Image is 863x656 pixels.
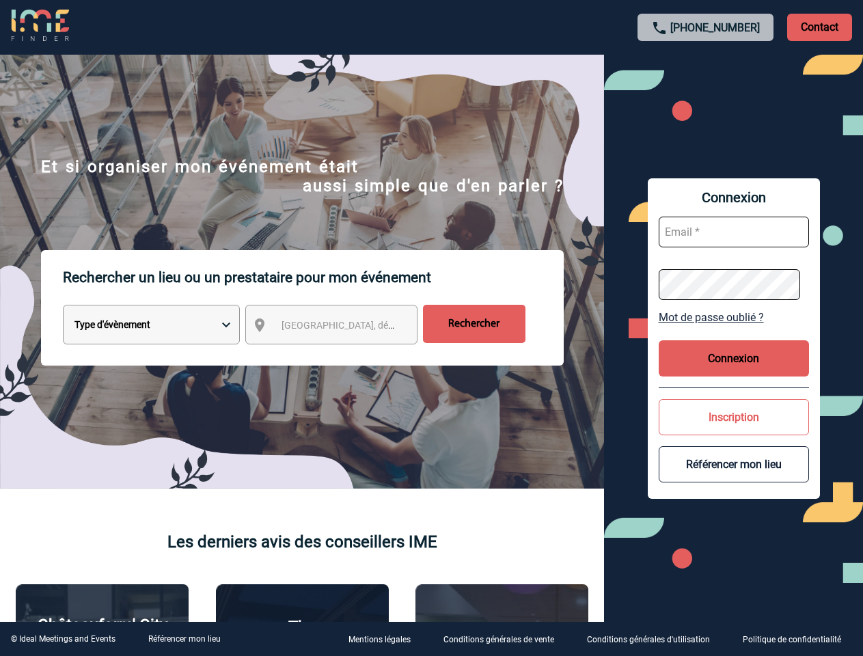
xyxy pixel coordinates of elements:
a: Conditions générales d'utilisation [576,633,732,646]
p: Agence 2ISD [455,619,549,638]
button: Référencer mon lieu [659,446,809,482]
a: Mot de passe oublié ? [659,311,809,324]
p: Rechercher un lieu ou un prestataire pour mon événement [63,250,564,305]
a: Référencer mon lieu [148,634,221,644]
p: The [GEOGRAPHIC_DATA] [223,618,381,656]
button: Connexion [659,340,809,377]
p: Mentions légales [348,635,411,645]
input: Rechercher [423,305,525,343]
p: Politique de confidentialité [743,635,841,645]
span: [GEOGRAPHIC_DATA], département, région... [282,320,471,331]
button: Inscription [659,399,809,435]
p: Conditions générales d'utilisation [587,635,710,645]
a: Conditions générales de vente [433,633,576,646]
div: © Ideal Meetings and Events [11,634,115,644]
a: [PHONE_NUMBER] [670,21,760,34]
p: Châteauform' City [GEOGRAPHIC_DATA] [23,616,181,654]
a: Politique de confidentialité [732,633,863,646]
p: Contact [787,14,852,41]
a: Mentions légales [338,633,433,646]
input: Email * [659,217,809,247]
p: Conditions générales de vente [443,635,554,645]
img: call-24-px.png [651,20,668,36]
span: Connexion [659,189,809,206]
